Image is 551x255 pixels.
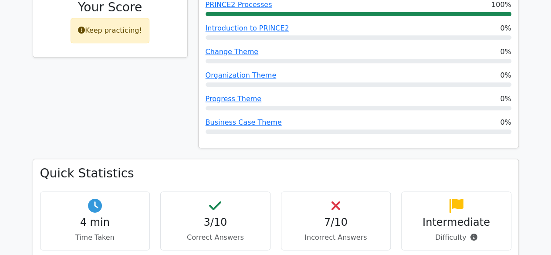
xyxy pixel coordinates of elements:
[206,48,259,56] a: Change Theme
[500,117,511,128] span: 0%
[168,232,263,243] p: Correct Answers
[206,95,262,103] a: Progress Theme
[47,232,143,243] p: Time Taken
[168,216,263,229] h4: 3/10
[500,94,511,104] span: 0%
[47,216,143,229] h4: 4 min
[500,47,511,57] span: 0%
[206,24,289,32] a: Introduction to PRINCE2
[409,216,504,229] h4: Intermediate
[500,70,511,81] span: 0%
[40,166,511,181] h3: Quick Statistics
[409,232,504,243] p: Difficulty
[206,118,282,126] a: Business Case Theme
[206,71,277,79] a: Organization Theme
[288,232,384,243] p: Incorrect Answers
[71,18,149,43] div: Keep practicing!
[206,0,272,9] a: PRINCE2 Processes
[288,216,384,229] h4: 7/10
[500,23,511,34] span: 0%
